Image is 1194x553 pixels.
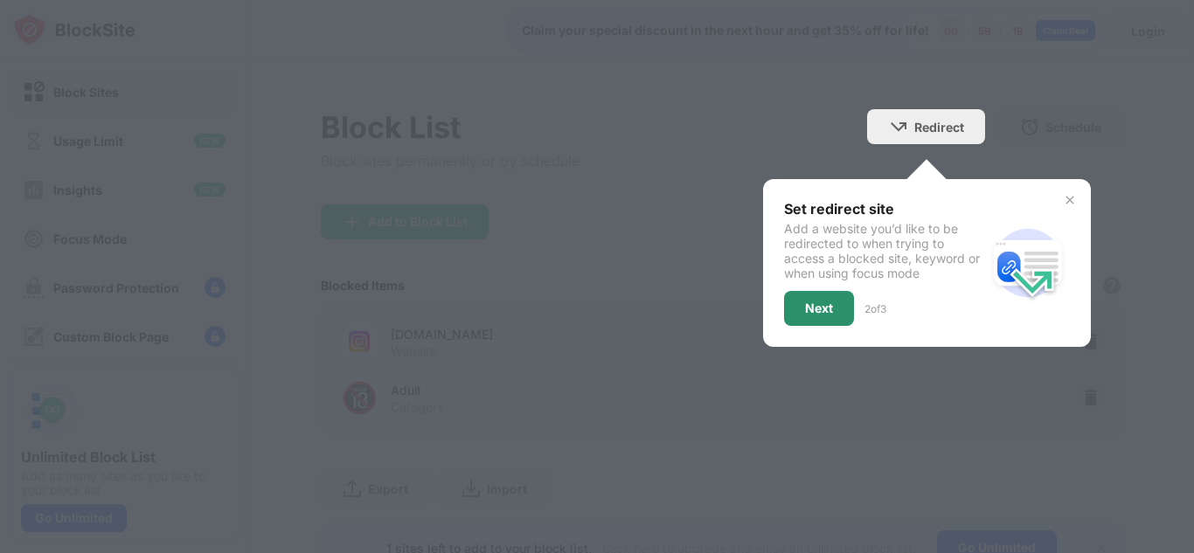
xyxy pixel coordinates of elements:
[784,221,986,280] div: Add a website you’d like to be redirected to when trying to access a blocked site, keyword or whe...
[864,302,886,315] div: 2 of 3
[784,200,986,218] div: Set redirect site
[986,221,1070,305] img: redirect.svg
[805,301,833,315] div: Next
[1063,193,1077,207] img: x-button.svg
[914,120,964,135] div: Redirect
